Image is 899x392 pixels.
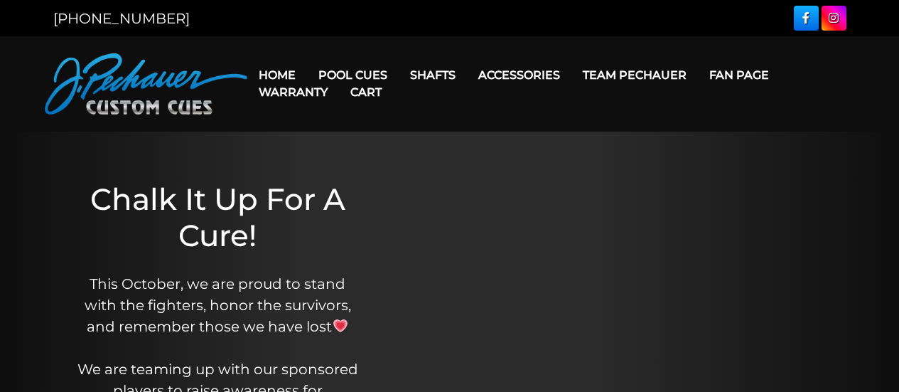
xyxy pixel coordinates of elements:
[467,57,571,93] a: Accessories
[75,181,361,253] h1: Chalk It Up For A Cure!
[571,57,698,93] a: Team Pechauer
[53,10,190,27] a: [PHONE_NUMBER]
[333,319,348,333] img: 💗
[45,53,247,115] img: Pechauer Custom Cues
[247,57,307,93] a: Home
[307,57,399,93] a: Pool Cues
[339,74,393,110] a: Cart
[698,57,780,93] a: Fan Page
[247,74,339,110] a: Warranty
[399,57,467,93] a: Shafts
